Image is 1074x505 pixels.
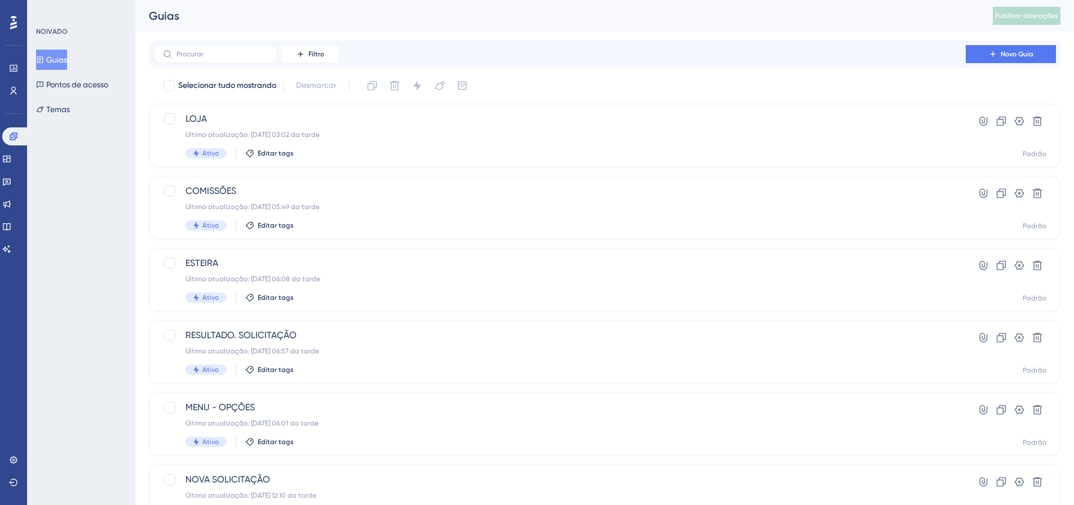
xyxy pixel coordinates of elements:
font: Última atualização: [DATE] 06:08 da tarde [185,275,320,283]
font: Padrão [1023,438,1046,446]
font: NOVA SOLICITAÇÃO [185,474,270,485]
font: Padrão [1023,222,1046,230]
font: Última atualização: [DATE] 12:10 da tarde [185,491,316,499]
button: Editar tags [245,221,294,230]
font: Pontos de acesso [46,80,108,89]
font: Editar tags [258,366,294,374]
button: Editar tags [245,365,294,374]
font: Última atualização: [DATE] 06:01 da tarde [185,419,319,427]
font: Última atualização: [DATE] 06:57 da tarde [185,347,319,355]
font: MENU - OPÇÕES [185,402,255,413]
font: Ativo [202,149,219,157]
button: Publicar alterações [993,7,1060,25]
font: Ativo [202,222,219,229]
font: Guias [46,55,67,64]
font: Ativo [202,294,219,302]
font: Padrão [1023,150,1046,158]
font: Temas [46,105,70,114]
button: Novo Guia [966,45,1056,63]
font: Padrão [1023,366,1046,374]
font: Editar tags [258,294,294,302]
font: Editar tags [258,149,294,157]
font: Selecionar tudo mostrando [178,81,276,90]
button: Editar tags [245,293,294,302]
button: Guias [36,50,67,70]
font: Ativo [202,438,219,446]
button: Desmarcar [290,76,342,96]
font: Publicar alterações [995,12,1058,20]
font: NOIVADO [36,28,68,36]
font: Novo Guia [1001,50,1033,58]
button: Editar tags [245,437,294,446]
font: Editar tags [258,438,294,446]
font: Última atualização: [DATE] 03:02 da tarde [185,131,320,139]
button: Filtro [282,45,338,63]
font: Guias [149,9,179,23]
font: ESTEIRA [185,258,218,268]
font: Ativo [202,366,219,374]
font: Desmarcar [296,81,337,90]
font: Filtro [308,50,324,58]
font: Última atualização: [DATE] 05:49 da tarde [185,203,320,211]
font: LOJA [185,113,207,124]
input: Procurar [176,50,268,58]
button: Temas [36,99,70,119]
button: Editar tags [245,149,294,158]
font: RESULTADO. SOLICITAÇÃO [185,330,297,340]
font: Padrão [1023,294,1046,302]
button: Pontos de acesso [36,74,108,95]
font: Editar tags [258,222,294,229]
font: COMISSÕES [185,185,236,196]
